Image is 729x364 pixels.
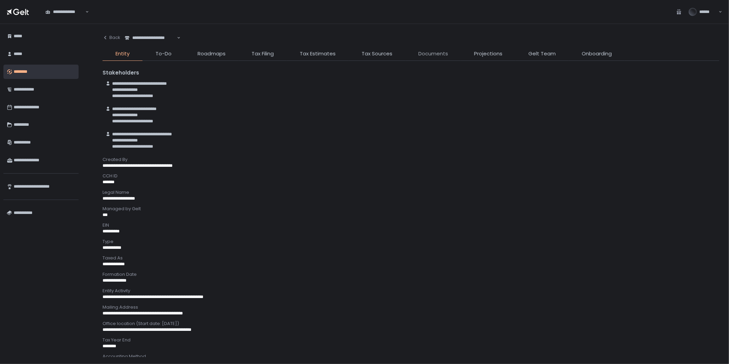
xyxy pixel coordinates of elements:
span: Entity [116,50,130,58]
span: Documents [418,50,448,58]
span: Roadmaps [198,50,226,58]
div: Office location (Start date: [DATE]) [103,321,719,327]
div: Stakeholders [103,69,719,77]
div: Taxed As [103,255,719,261]
div: Formation Date [103,271,719,278]
span: Gelt Team [528,50,556,58]
div: Entity Activity [103,288,719,294]
span: Tax Sources [362,50,392,58]
div: Search for option [120,31,180,45]
button: Back [103,31,120,44]
div: Mailing Address [103,304,719,310]
div: CCH ID [103,173,719,179]
div: Managed by Gelt [103,206,719,212]
div: Created By [103,157,719,163]
span: Projections [474,50,502,58]
div: Accounting Method [103,353,719,360]
input: Search for option [84,9,85,15]
div: EIN [103,222,719,228]
div: Search for option [41,4,89,19]
div: Tax Year End [103,337,719,343]
span: To-Do [156,50,172,58]
span: Onboarding [582,50,612,58]
div: Back [103,35,120,41]
span: Tax Estimates [300,50,336,58]
div: Type [103,239,719,245]
div: Legal Name [103,189,719,196]
span: Tax Filing [252,50,274,58]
